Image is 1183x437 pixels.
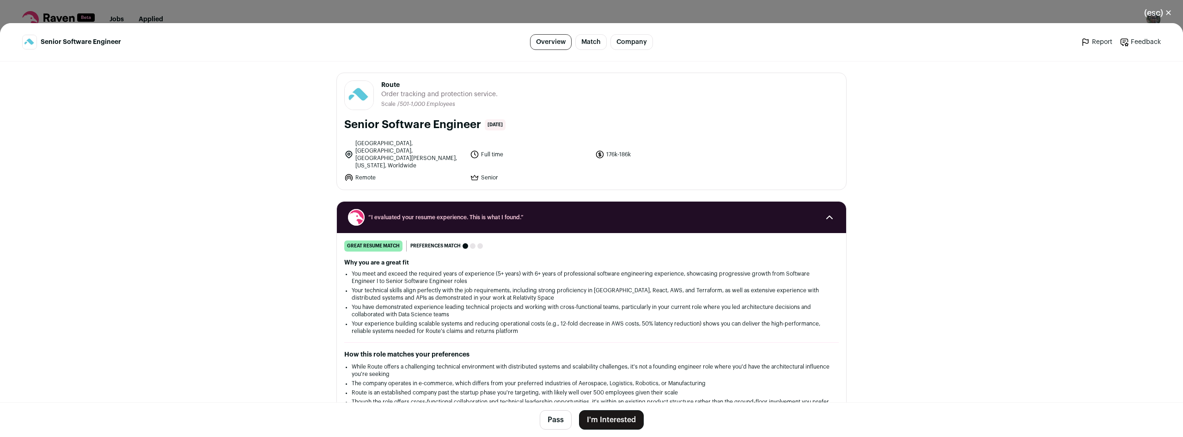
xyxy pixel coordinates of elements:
li: Full time [470,140,590,169]
div: great resume match [344,240,402,252]
span: 501-1,000 Employees [400,101,455,107]
img: 74802ab769cd965325de16a711620ae900193d21a01d4020ef4384b47e1dd13c.jpg [23,35,37,49]
a: Match [575,34,607,50]
span: “I evaluated your resume experience. This is what I found.” [368,214,815,221]
li: You have demonstrated experience leading technical projects and working with cross-functional tea... [352,303,831,318]
li: Senior [470,173,590,182]
li: Though the role offers cross-functional collaboration and technical leadership opportunities, it'... [352,398,831,406]
li: [GEOGRAPHIC_DATA], [GEOGRAPHIC_DATA], [GEOGRAPHIC_DATA][PERSON_NAME], [US_STATE], Worldwide [344,140,464,169]
li: Your experience building scalable systems and reducing operational costs (e.g., 12-fold decrease ... [352,320,831,335]
li: Scale [381,101,397,108]
li: While Route offers a challenging technical environment with distributed systems and scalability c... [352,363,831,378]
a: Company [610,34,653,50]
li: Your technical skills align perfectly with the job requirements, including strong proficiency in ... [352,287,831,302]
li: / [397,101,455,108]
li: You meet and exceed the required years of experience (5+ years) with 6+ years of professional sof... [352,270,831,285]
img: 74802ab769cd965325de16a711620ae900193d21a01d4020ef4384b47e1dd13c.jpg [345,81,373,110]
span: Route [381,80,498,90]
li: Route is an established company past the startup phase you're targeting, with likely well over 50... [352,389,831,396]
h1: Senior Software Engineer [344,117,481,132]
li: The company operates in e-commerce, which differs from your preferred industries of Aerospace, Lo... [352,380,831,387]
button: I'm Interested [579,410,644,430]
button: Pass [540,410,572,430]
a: Overview [530,34,572,50]
h2: Why you are a great fit [344,259,839,266]
button: Close modal [1133,3,1183,23]
span: Preferences match [410,241,461,251]
span: [DATE] [485,119,506,130]
span: Senior Software Engineer [41,37,121,47]
a: Feedback [1120,37,1161,47]
a: Report [1081,37,1112,47]
li: 176k-186k [595,140,715,169]
h2: How this role matches your preferences [344,350,839,359]
li: Remote [344,173,464,182]
span: Order tracking and protection service. [381,90,498,99]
